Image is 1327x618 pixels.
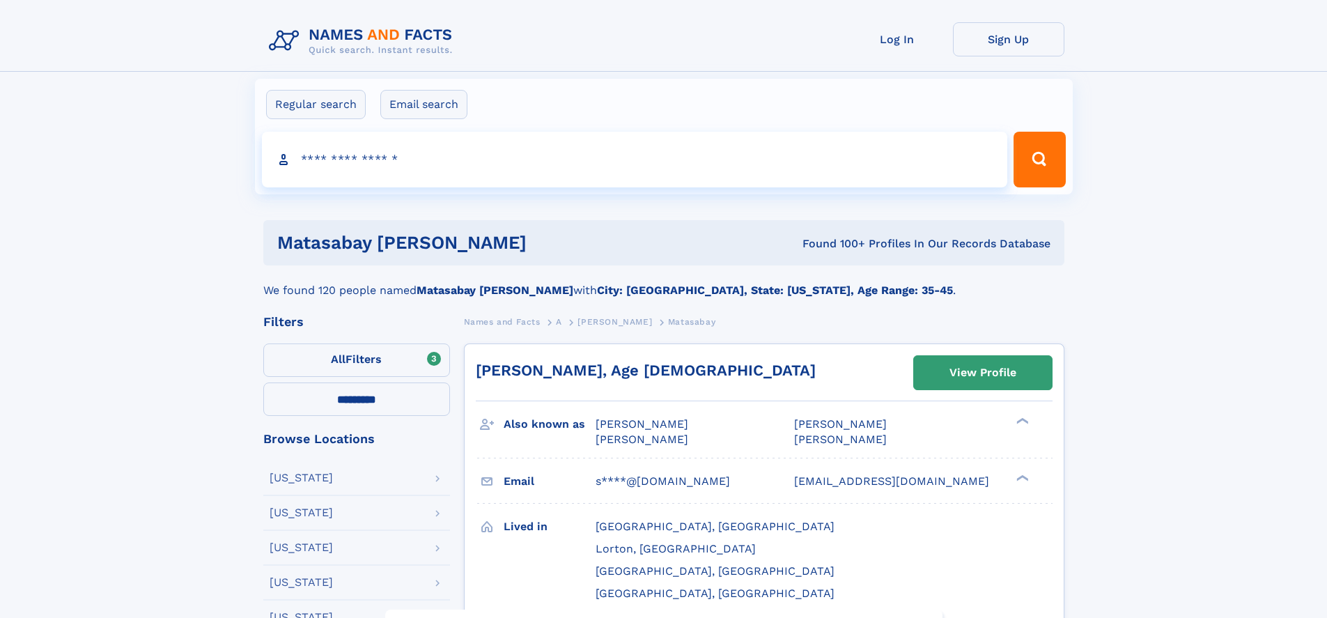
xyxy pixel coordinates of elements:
[270,577,333,588] div: [US_STATE]
[270,507,333,518] div: [US_STATE]
[556,317,562,327] span: A
[263,433,450,445] div: Browse Locations
[596,587,835,600] span: [GEOGRAPHIC_DATA], [GEOGRAPHIC_DATA]
[577,317,652,327] span: [PERSON_NAME]
[1013,417,1030,426] div: ❯
[270,542,333,553] div: [US_STATE]
[417,284,573,297] b: Matasabay [PERSON_NAME]
[504,470,596,493] h3: Email
[504,515,596,539] h3: Lived in
[476,362,816,379] a: [PERSON_NAME], Age [DEMOGRAPHIC_DATA]
[668,317,715,327] span: Matasabay
[266,90,366,119] label: Regular search
[270,472,333,484] div: [US_STATE]
[596,433,688,446] span: [PERSON_NAME]
[794,417,887,431] span: [PERSON_NAME]
[1013,473,1030,482] div: ❯
[914,356,1052,389] a: View Profile
[263,343,450,377] label: Filters
[953,22,1064,56] a: Sign Up
[596,542,756,555] span: Lorton, [GEOGRAPHIC_DATA]
[262,132,1008,187] input: search input
[1014,132,1065,187] button: Search Button
[577,313,652,330] a: [PERSON_NAME]
[556,313,562,330] a: A
[665,236,1050,252] div: Found 100+ Profiles In Our Records Database
[464,313,541,330] a: Names and Facts
[841,22,953,56] a: Log In
[596,564,835,578] span: [GEOGRAPHIC_DATA], [GEOGRAPHIC_DATA]
[277,234,665,252] h1: matasabay [PERSON_NAME]
[331,353,346,366] span: All
[597,284,953,297] b: City: [GEOGRAPHIC_DATA], State: [US_STATE], Age Range: 35-45
[949,357,1016,389] div: View Profile
[380,90,467,119] label: Email search
[263,22,464,60] img: Logo Names and Facts
[596,417,688,431] span: [PERSON_NAME]
[794,474,989,488] span: [EMAIL_ADDRESS][DOMAIN_NAME]
[794,433,887,446] span: [PERSON_NAME]
[504,412,596,436] h3: Also known as
[263,265,1064,299] div: We found 120 people named with .
[596,520,835,533] span: [GEOGRAPHIC_DATA], [GEOGRAPHIC_DATA]
[263,316,450,328] div: Filters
